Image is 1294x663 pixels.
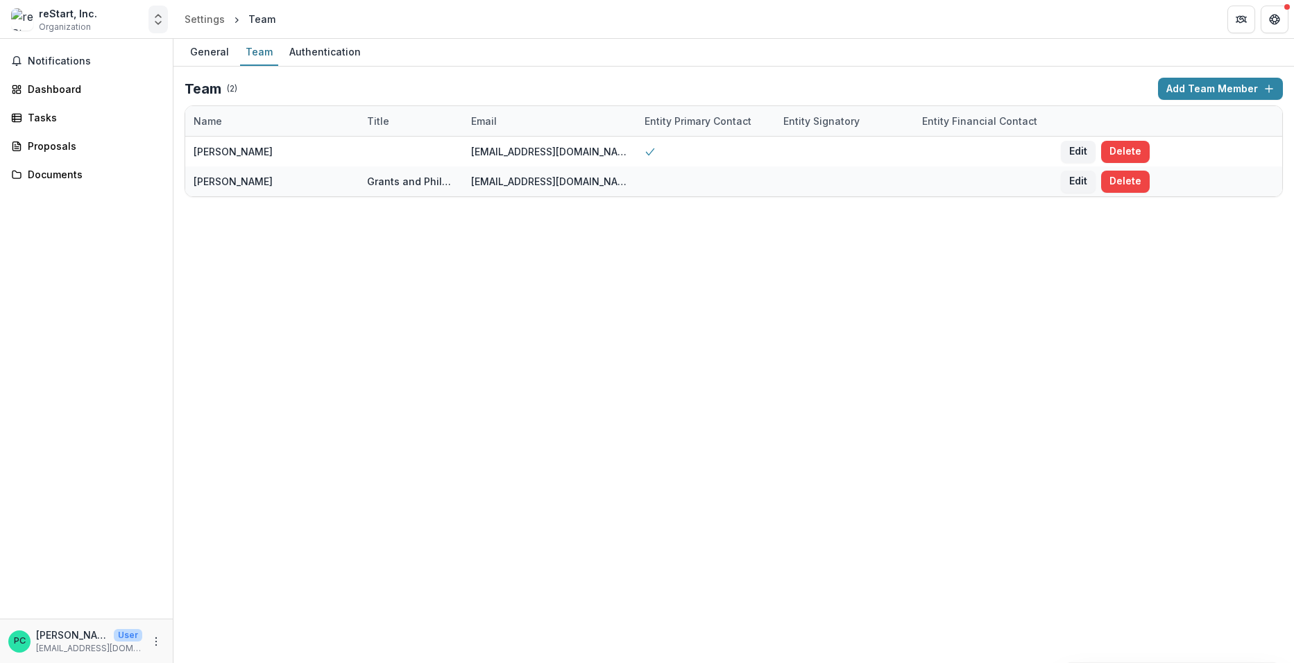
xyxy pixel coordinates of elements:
[185,106,359,136] div: Name
[185,39,235,66] a: General
[1158,78,1283,100] button: Add Team Member
[194,174,273,189] div: [PERSON_NAME]
[114,629,142,642] p: User
[1261,6,1288,33] button: Get Help
[1101,141,1150,163] button: Delete
[6,135,167,157] a: Proposals
[775,106,914,136] div: Entity Signatory
[463,114,505,128] div: Email
[471,144,628,159] div: [EMAIL_ADDRESS][DOMAIN_NAME]
[284,42,366,62] div: Authentication
[284,39,366,66] a: Authentication
[14,637,26,646] div: Patty Craft
[471,174,628,189] div: [EMAIL_ADDRESS][DOMAIN_NAME]
[1101,171,1150,193] button: Delete
[359,106,463,136] div: Title
[39,6,97,21] div: reStart, Inc.
[28,55,162,67] span: Notifications
[240,42,278,62] div: Team
[6,50,167,72] button: Notifications
[185,12,225,26] div: Settings
[636,114,760,128] div: Entity Primary Contact
[28,139,156,153] div: Proposals
[148,633,164,650] button: More
[185,80,221,97] h2: Team
[1061,171,1096,193] button: Edit
[240,39,278,66] a: Team
[36,628,108,642] p: [PERSON_NAME]
[248,12,275,26] div: Team
[148,6,168,33] button: Open entity switcher
[1061,141,1096,163] button: Edit
[28,110,156,125] div: Tasks
[914,114,1046,128] div: Entity Financial Contact
[914,106,1053,136] div: Entity Financial Contact
[194,144,273,159] div: [PERSON_NAME]
[28,82,156,96] div: Dashboard
[36,642,142,655] p: [EMAIL_ADDRESS][DOMAIN_NAME]
[11,8,33,31] img: reStart, Inc.
[6,78,167,101] a: Dashboard
[6,106,167,129] a: Tasks
[775,114,868,128] div: Entity Signatory
[179,9,281,29] nav: breadcrumb
[367,174,454,189] div: Grants and Philanthropy Manager
[463,106,636,136] div: Email
[28,167,156,182] div: Documents
[359,114,398,128] div: Title
[636,106,775,136] div: Entity Primary Contact
[6,163,167,186] a: Documents
[185,114,230,128] div: Name
[227,83,237,95] p: ( 2 )
[179,9,230,29] a: Settings
[185,42,235,62] div: General
[1227,6,1255,33] button: Partners
[39,21,91,33] span: Organization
